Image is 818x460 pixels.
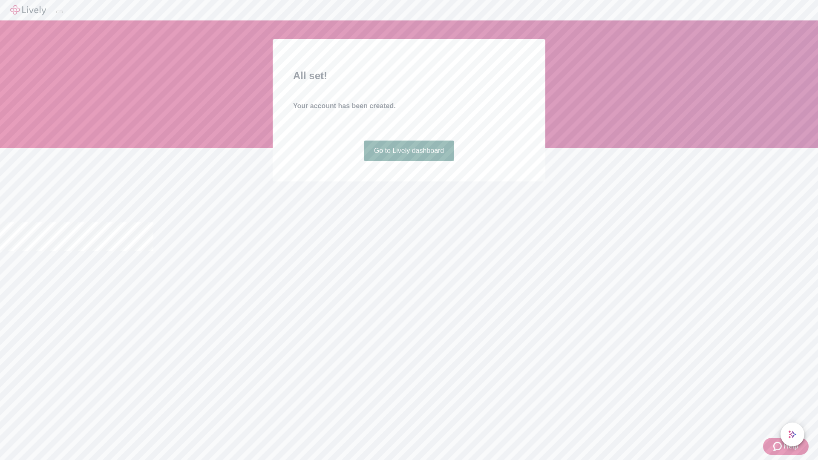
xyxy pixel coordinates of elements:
[364,141,455,161] a: Go to Lively dashboard
[10,5,46,15] img: Lively
[763,438,809,455] button: Zendesk support iconHelp
[293,101,525,111] h4: Your account has been created.
[773,441,783,451] svg: Zendesk support icon
[781,423,804,446] button: chat
[293,68,525,83] h2: All set!
[783,441,798,451] span: Help
[56,11,63,13] button: Log out
[788,430,797,439] svg: Lively AI Assistant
